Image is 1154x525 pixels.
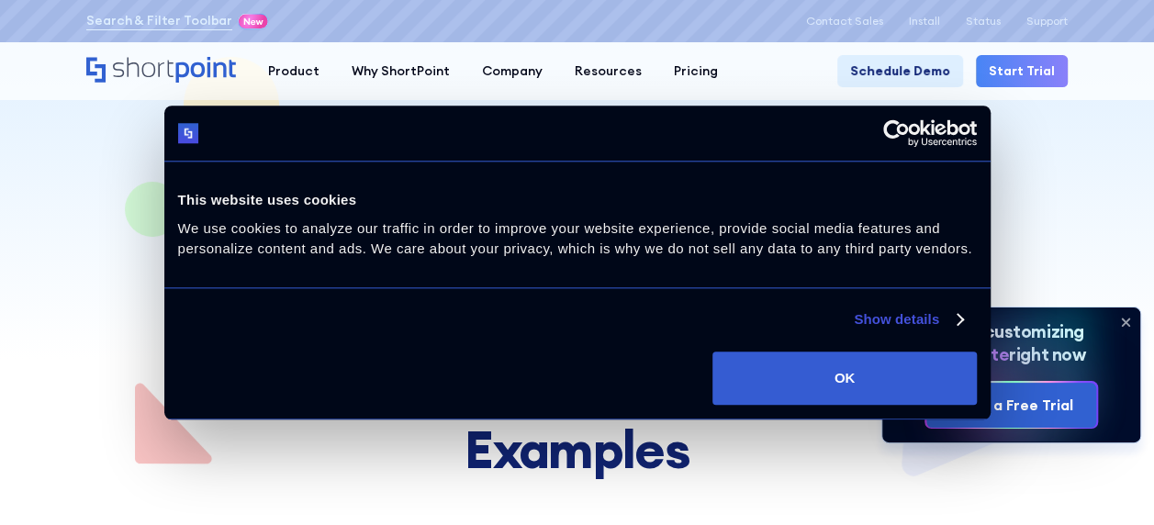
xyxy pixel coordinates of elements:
div: This website uses cookies [178,189,977,211]
a: Search & Filter Toolbar [86,11,232,30]
a: Why ShortPoint [336,55,466,87]
button: OK [712,352,976,405]
div: Pricing [674,61,718,81]
a: Company [466,55,559,87]
span: We use cookies to analyze our traffic in order to improve your website experience, provide social... [178,220,972,257]
a: Contact Sales [806,15,883,28]
a: Schedule Demo [837,55,963,87]
div: Product [268,61,319,81]
iframe: Chat Widget [1062,437,1154,525]
a: Resources [559,55,658,87]
a: Usercentrics Cookiebot - opens in a new window [816,119,977,147]
img: logo [178,123,199,144]
a: Show details [854,308,962,330]
div: Why ShortPoint [352,61,450,81]
a: Support [1026,15,1068,28]
a: Start Trial [976,55,1068,87]
a: Status [966,15,1001,28]
a: Home [86,57,236,84]
div: Resources [575,61,642,81]
a: Start a Free Trial [926,383,1095,428]
a: Product [252,55,336,87]
a: Install [909,15,940,28]
div: Start a Free Trial [949,394,1072,416]
div: Company [482,61,543,81]
a: Pricing [658,55,734,87]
